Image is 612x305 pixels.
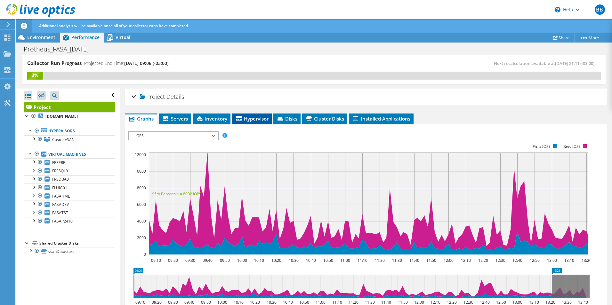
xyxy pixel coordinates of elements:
[564,258,574,263] text: 13:10
[137,218,146,224] text: 4000
[39,239,115,247] div: Shared Cluster Disks
[426,258,436,263] text: 11:50
[463,300,473,305] text: 12:30
[185,258,195,263] text: 09:30
[548,33,575,43] a: Share
[24,102,115,112] a: Project
[581,258,591,263] text: 13:20
[144,252,146,257] text: 0
[135,152,146,157] text: 12000
[306,258,316,263] text: 10:40
[137,202,146,207] text: 6000
[24,247,115,255] a: vsanDatastore
[374,258,384,263] text: 11:20
[24,175,115,184] a: FRSDBA01
[140,94,165,100] span: Project
[578,300,588,305] text: 13:40
[124,60,168,66] span: [DATE] 09:06 (-03:00)
[137,235,146,240] text: 2000
[196,115,227,122] span: Inventory
[555,7,560,12] svg: \n
[24,127,115,135] a: Hypervisors
[39,23,189,28] span: Additional analysis will be available once all of your collector runs have completed.
[152,191,201,197] text: 95th Percentile = 8002 IOPS
[529,258,539,263] text: 12:50
[443,258,453,263] text: 12:00
[202,258,212,263] text: 09:40
[52,137,75,142] span: Custer vSAN
[52,193,70,199] span: FASAHML
[24,158,115,167] a: FRSERP
[512,300,522,305] text: 13:00
[24,184,115,192] a: FLUIG01
[52,185,67,191] span: FLUIG01
[135,168,146,174] text: 10000
[299,300,309,305] text: 10:50
[151,300,161,305] text: 09:20
[168,258,178,263] text: 09:20
[52,210,68,215] span: FASATST
[529,300,539,305] text: 13:10
[323,258,333,263] text: 10:50
[357,258,367,263] text: 11:10
[478,258,488,263] text: 12:20
[27,34,55,40] span: Environment
[24,192,115,200] a: FASAHML
[352,115,410,122] span: Installed Applications
[52,202,69,207] span: FASADEV
[283,300,293,305] text: 10:40
[496,300,506,305] text: 12:50
[447,300,456,305] text: 12:20
[24,112,115,121] a: [DOMAIN_NAME]
[24,167,115,175] a: FRSSQL01
[288,258,298,263] text: 10:30
[84,60,168,67] h4: Projected End Time:
[332,300,342,305] text: 11:10
[24,209,115,217] a: FASATST
[315,300,325,305] text: 11:00
[254,258,264,263] text: 10:10
[266,300,276,305] text: 10:30
[479,300,489,305] text: 12:40
[128,115,154,122] span: Graphs
[574,33,604,43] a: More
[220,258,229,263] text: 09:50
[24,217,115,225] a: FASAP2410
[545,300,555,305] text: 13:20
[512,258,522,263] text: 12:40
[166,93,184,100] span: Details
[132,132,214,140] span: IOPS
[135,300,145,305] text: 09:10
[250,300,260,305] text: 10:20
[235,115,269,122] span: Hypervisor
[461,258,471,263] text: 12:10
[27,72,43,79] div: 3%
[340,258,350,263] text: 11:00
[533,144,551,149] text: Write IOPS
[305,115,344,122] span: Cluster Disks
[365,300,374,305] text: 11:30
[271,258,281,263] text: 10:20
[24,135,115,144] a: Custer vSAN
[595,4,605,15] span: BB
[381,300,391,305] text: 11:40
[561,300,571,305] text: 13:30
[494,60,598,66] span: Next recalculation available at
[217,300,227,305] text: 10:00
[21,46,99,53] h1: Protheus_FASA_[DATE]
[184,300,194,305] text: 09:40
[137,185,146,191] text: 8000
[52,168,70,174] span: FRSSQL01
[563,144,581,149] text: Read IOPS
[233,300,243,305] text: 10:10
[430,300,440,305] text: 12:10
[398,300,407,305] text: 11:50
[495,258,505,263] text: 12:30
[71,34,100,40] span: Performance
[168,300,178,305] text: 09:30
[237,258,247,263] text: 10:00
[116,34,130,40] span: Virtual
[277,115,297,122] span: Disks
[409,258,419,263] text: 11:40
[414,300,424,305] text: 12:00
